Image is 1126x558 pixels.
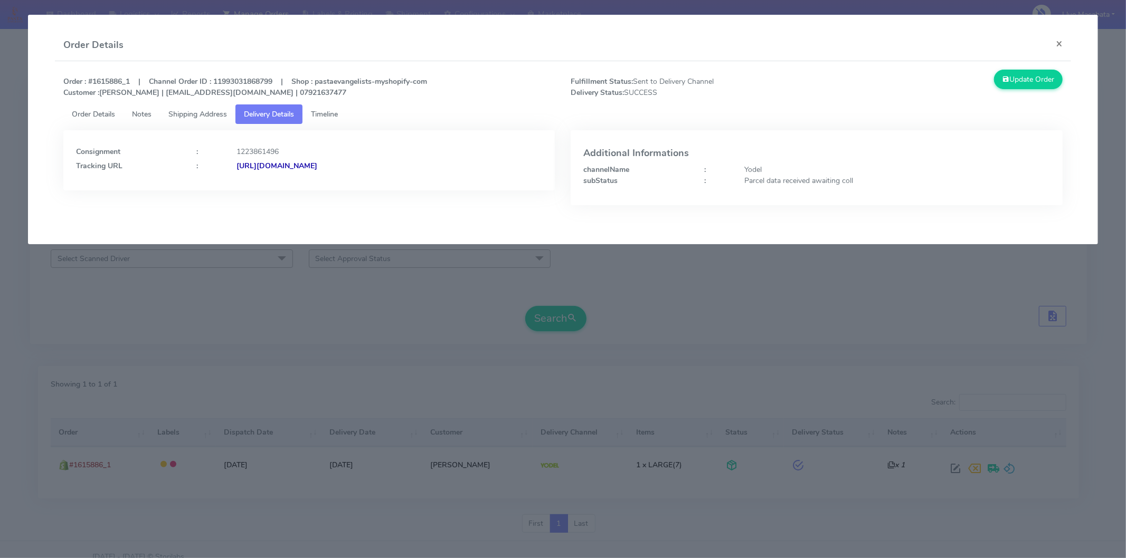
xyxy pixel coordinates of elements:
[994,70,1063,89] button: Update Order
[196,147,198,157] strong: :
[704,165,706,175] strong: :
[229,146,550,157] div: 1223861496
[63,38,124,52] h4: Order Details
[563,76,817,98] span: Sent to Delivery Channel SUCCESS
[1047,30,1071,57] button: Close
[571,88,624,98] strong: Delivery Status:
[311,109,338,119] span: Timeline
[583,165,629,175] strong: channelName
[196,161,198,171] strong: :
[72,109,115,119] span: Order Details
[236,161,317,171] strong: [URL][DOMAIN_NAME]
[168,109,227,119] span: Shipping Address
[132,109,152,119] span: Notes
[76,161,122,171] strong: Tracking URL
[736,164,1058,175] div: Yodel
[63,76,427,98] strong: Order : #1615886_1 | Channel Order ID : 11993031868799 | Shop : pastaevangelists-myshopify-com [P...
[76,147,120,157] strong: Consignment
[63,104,1063,124] ul: Tabs
[244,109,294,119] span: Delivery Details
[583,176,618,186] strong: subStatus
[583,148,1050,159] h4: Additional Informations
[704,176,706,186] strong: :
[63,88,99,98] strong: Customer :
[571,76,633,86] strong: Fulfillment Status:
[736,175,1058,186] div: Parcel data received awaiting coll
